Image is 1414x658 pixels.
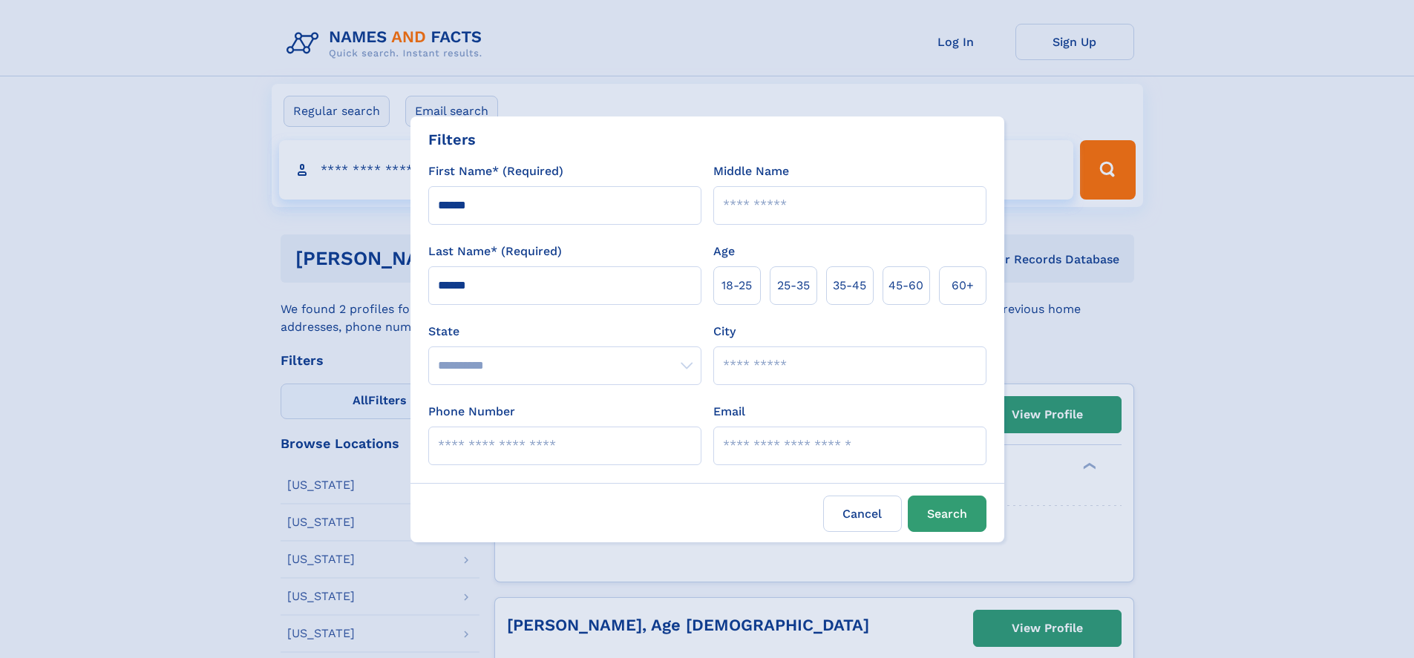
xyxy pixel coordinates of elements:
div: Filters [428,128,476,151]
label: State [428,323,701,340]
label: Middle Name [713,162,789,180]
label: Cancel [823,496,902,532]
button: Search [908,496,986,532]
span: 45‑60 [888,277,923,295]
span: 25‑35 [777,277,810,295]
span: 18‑25 [721,277,752,295]
span: 60+ [952,277,974,295]
label: City [713,323,736,340]
label: Last Name* (Required) [428,243,562,260]
label: First Name* (Required) [428,162,563,180]
label: Age [713,243,735,260]
label: Phone Number [428,403,515,421]
span: 35‑45 [833,277,866,295]
label: Email [713,403,745,421]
